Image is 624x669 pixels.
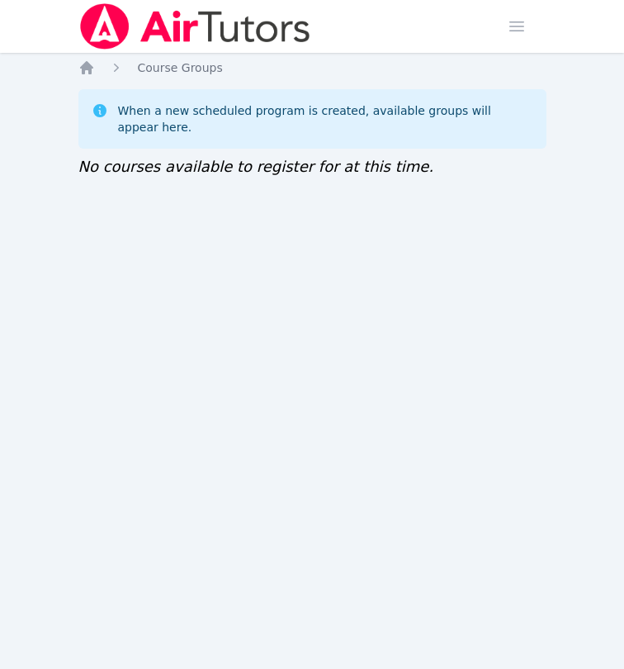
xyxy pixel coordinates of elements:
img: Air Tutors [78,3,312,50]
div: When a new scheduled program is created, available groups will appear here. [118,102,533,135]
a: Course Groups [138,59,223,76]
span: No courses available to register for at this time. [78,158,434,175]
nav: Breadcrumb [78,59,546,76]
span: Course Groups [138,61,223,74]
